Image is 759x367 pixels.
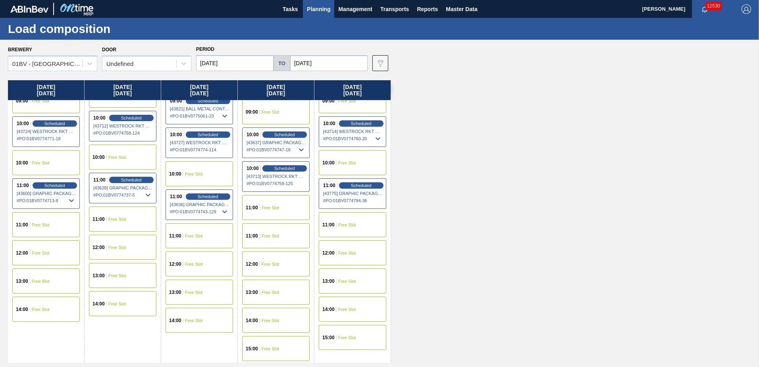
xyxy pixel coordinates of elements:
span: Scheduled [274,166,295,171]
span: [43636] GRAPHIC PACKAGING INTERNATIONA - 0008221069 [170,202,229,207]
span: Transports [380,4,409,14]
span: 15:00 [246,346,258,351]
span: 10:00 [247,166,259,171]
span: # PO : 01BV0774794-36 [323,196,383,205]
span: Scheduled [44,183,65,188]
span: [43727] WESTROCK RKT COMPANY CORRUGATE - 0008323370 [170,140,229,145]
span: # PO : 01BV0774771-18 [17,134,76,143]
h1: Load composition [8,24,149,33]
span: 10:00 [169,172,181,176]
span: 12530 [705,2,722,10]
span: 10:00 [322,160,335,165]
span: 11:00 [246,234,258,238]
span: Free Slot [32,307,50,312]
span: # PO : 01BV0774758-124 [93,128,153,138]
span: Free Slot [262,346,279,351]
span: Free Slot [262,290,279,295]
span: Scheduled [198,99,218,103]
span: Free Slot [32,160,50,165]
img: TNhmsLtSVTkK8tSr43FrP2fwEKptu5GPRR3wAAAABJRU5ErkJggg== [10,6,48,13]
span: 09:00 [170,99,182,103]
span: 13:00 [169,290,181,295]
span: 11:00 [93,178,106,182]
span: [43637] GRAPHIC PACKAGING INTERNATIONA - 0008221069 [247,140,306,145]
span: 12:00 [92,245,105,250]
span: 12:00 [16,251,28,255]
span: Free Slot [108,301,126,306]
span: 09:00 [246,110,258,114]
span: Free Slot [185,172,203,176]
span: Free Slot [338,335,356,340]
div: [DATE] [DATE] [314,80,391,100]
span: Master Data [446,4,477,14]
span: [43775] GRAPHIC PACKAGING INTERNATIONA - 0008221069 [323,191,383,196]
span: Scheduled [198,194,218,199]
span: 14:00 [246,318,258,323]
span: 10:00 [93,116,106,120]
span: 11:00 [323,183,335,188]
span: [43821] BALL METAL CONTAINER GROUP - 0008342641 [170,106,229,111]
span: 11:00 [322,222,335,227]
span: Scheduled [121,178,142,182]
span: Scheduled [44,121,65,126]
span: 09:00 [16,99,28,103]
span: 09:00 [322,99,335,103]
span: 11:00 [246,205,258,210]
span: # PO : 01BV0774743-129 [170,207,229,216]
span: Scheduled [121,116,142,120]
div: [DATE] [DATE] [161,80,237,100]
span: Free Slot [32,251,50,255]
span: [43600] GRAPHIC PACKAGING INTERNATIONA - 0008221069 [17,191,76,196]
span: Scheduled [198,132,218,137]
span: Free Slot [32,279,50,284]
span: Free Slot [108,217,126,222]
span: Free Slot [262,234,279,238]
span: 14:00 [322,307,335,312]
span: Management [338,4,372,14]
span: [43724] WESTROCK RKT COMPANY CORRUGATE - 0008323370 [17,129,76,134]
span: [43628] GRAPHIC PACKAGING INTERNATIONA - 0008221069 [93,185,153,190]
span: 14:00 [16,307,28,312]
span: # PO : 01BV0775061-23 [170,111,229,121]
span: Free Slot [338,251,356,255]
span: Free Slot [185,234,203,238]
span: 11:00 [16,222,28,227]
span: 13:00 [92,273,105,278]
span: 12:00 [169,262,181,267]
div: [DATE] [DATE] [85,80,161,100]
span: # PO : 01BV0774747-18 [247,145,306,155]
span: # PO : 01BV0774713-8 [17,196,76,205]
span: Free Slot [108,155,126,160]
span: Free Slot [108,273,126,278]
input: mm/dd/yyyy [196,55,274,71]
span: Free Slot [32,99,50,103]
div: 01BV - [GEOGRAPHIC_DATA] Brewery [12,60,83,67]
input: mm/dd/yyyy [290,55,368,71]
span: 13:00 [322,279,335,284]
span: # PO : 01BV0774759-125 [247,179,306,188]
span: 11:00 [169,234,181,238]
span: Free Slot [185,318,203,323]
img: icon-filter-gray [376,58,385,68]
img: Logout [742,4,751,14]
span: 10:00 [17,121,29,126]
span: 10:00 [170,132,182,137]
span: Planning [307,4,330,14]
span: Free Slot [32,222,50,227]
span: Free Slot [262,205,279,210]
span: Period [196,46,214,52]
span: 11:00 [17,183,29,188]
span: # PO : 01BV0774760-20 [323,134,383,143]
span: 15:00 [322,335,335,340]
span: # PO : 01BV0774737-5 [93,190,153,200]
button: Notifications [692,4,717,15]
span: [43714] WESTROCK RKT COMPANY CORRUGATE - 0008323370 [323,129,383,134]
span: Free Slot [262,110,279,114]
span: 12:00 [246,262,258,267]
span: 11:00 [170,194,182,199]
label: Door [102,47,116,52]
div: Undefined [106,60,133,67]
div: [DATE] [DATE] [238,80,314,100]
span: Free Slot [262,262,279,267]
span: 10:00 [92,155,105,160]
